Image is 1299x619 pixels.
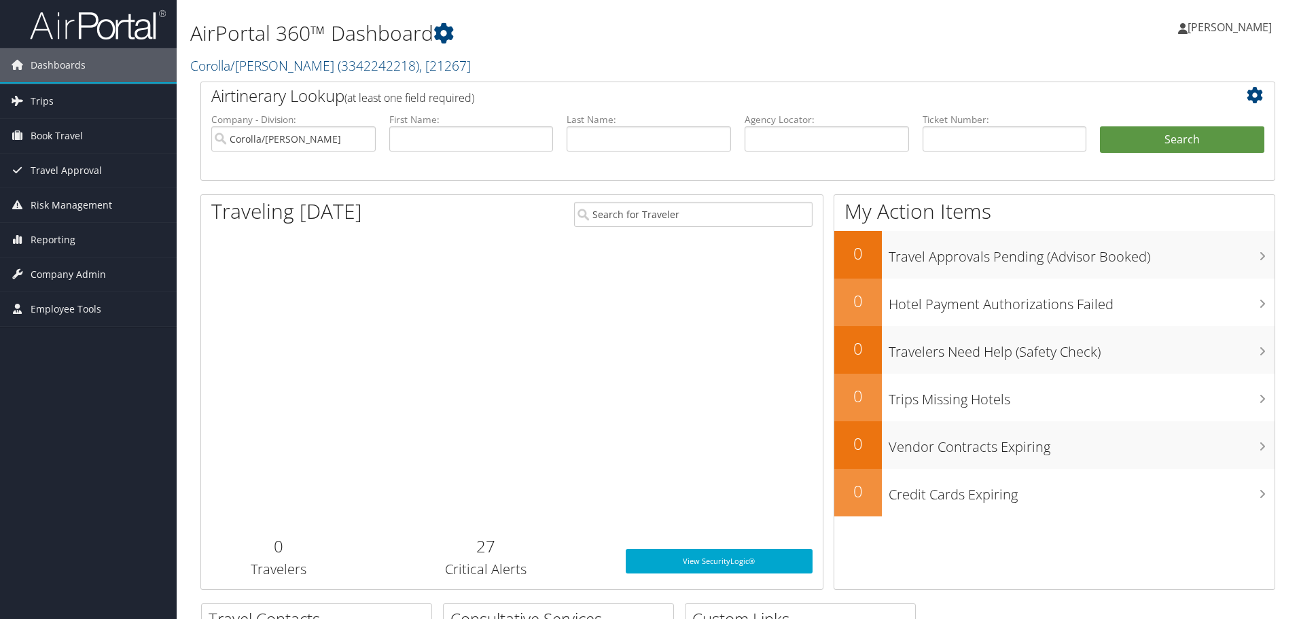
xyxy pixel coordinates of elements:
[834,326,1275,374] a: 0Travelers Need Help (Safety Check)
[567,113,731,126] label: Last Name:
[30,9,166,41] img: airportal-logo.png
[190,19,921,48] h1: AirPortal 360™ Dashboard
[338,56,419,75] span: ( 3342242218 )
[834,374,1275,421] a: 0Trips Missing Hotels
[31,119,83,153] span: Book Travel
[31,48,86,82] span: Dashboards
[834,231,1275,279] a: 0Travel Approvals Pending (Advisor Booked)
[834,289,882,313] h2: 0
[389,113,554,126] label: First Name:
[367,560,605,579] h3: Critical Alerts
[31,258,106,291] span: Company Admin
[889,336,1275,361] h3: Travelers Need Help (Safety Check)
[211,560,346,579] h3: Travelers
[31,188,112,222] span: Risk Management
[1178,7,1285,48] a: [PERSON_NAME]
[211,197,362,226] h1: Traveling [DATE]
[834,480,882,503] h2: 0
[31,154,102,188] span: Travel Approval
[889,478,1275,504] h3: Credit Cards Expiring
[834,432,882,455] h2: 0
[889,383,1275,409] h3: Trips Missing Hotels
[211,535,346,558] h2: 0
[419,56,471,75] span: , [ 21267 ]
[211,113,376,126] label: Company - Division:
[889,288,1275,314] h3: Hotel Payment Authorizations Failed
[31,292,101,326] span: Employee Tools
[626,549,813,573] a: View SecurityLogic®
[889,431,1275,457] h3: Vendor Contracts Expiring
[889,241,1275,266] h3: Travel Approvals Pending (Advisor Booked)
[31,223,75,257] span: Reporting
[367,535,605,558] h2: 27
[211,84,1175,107] h2: Airtinerary Lookup
[834,197,1275,226] h1: My Action Items
[190,56,471,75] a: Corolla/[PERSON_NAME]
[834,279,1275,326] a: 0Hotel Payment Authorizations Failed
[923,113,1087,126] label: Ticket Number:
[834,385,882,408] h2: 0
[1100,126,1264,154] button: Search
[31,84,54,118] span: Trips
[834,337,882,360] h2: 0
[1188,20,1272,35] span: [PERSON_NAME]
[834,421,1275,469] a: 0Vendor Contracts Expiring
[834,242,882,265] h2: 0
[834,469,1275,516] a: 0Credit Cards Expiring
[745,113,909,126] label: Agency Locator:
[344,90,474,105] span: (at least one field required)
[574,202,813,227] input: Search for Traveler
